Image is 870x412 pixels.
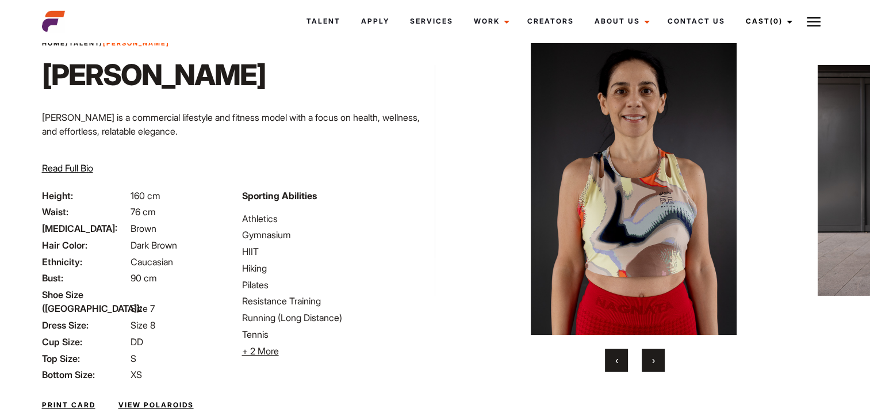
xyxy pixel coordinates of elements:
[42,10,65,33] img: cropped-aefm-brand-fav-22-square.png
[131,190,160,201] span: 160 cm
[242,345,279,357] span: + 2 More
[516,6,584,37] a: Creators
[242,245,428,258] li: HIIT
[42,288,128,315] span: Shoe Size ([GEOGRAPHIC_DATA]):
[584,6,657,37] a: About Us
[350,6,399,37] a: Apply
[42,368,128,382] span: Bottom Size:
[769,17,782,25] span: (0)
[131,223,156,234] span: Brown
[42,162,93,174] span: Read Full Bio
[42,271,128,285] span: Bust:
[131,239,177,251] span: Dark Brown
[69,39,99,47] a: Talent
[42,205,128,219] span: Waist:
[42,352,128,365] span: Top Size:
[42,58,266,92] h1: [PERSON_NAME]
[735,6,799,37] a: Cast(0)
[42,238,128,252] span: Hair Color:
[118,400,194,410] a: View Polaroids
[463,6,516,37] a: Work
[657,6,735,37] a: Contact Us
[399,6,463,37] a: Services
[296,6,350,37] a: Talent
[42,400,95,410] a: Print Card
[242,311,428,325] li: Running (Long Distance)
[42,39,66,47] a: Home
[42,222,128,235] span: [MEDICAL_DATA]:
[42,255,128,269] span: Ethnicity:
[131,256,173,268] span: Caucasian
[242,261,428,275] li: Hiking
[131,353,136,364] span: S
[131,206,156,218] span: 76 cm
[103,39,170,47] strong: [PERSON_NAME]
[242,327,428,341] li: Tennis
[807,15,821,29] img: Burger icon
[242,228,428,242] li: Gymnasium
[242,278,428,292] li: Pilates
[131,319,155,331] span: Size 8
[242,294,428,308] li: Resistance Training
[42,161,93,175] button: Read Full Bio
[42,39,170,48] span: / /
[42,147,428,175] p: Through her modeling and wellness brand, HEAL, she inspires others on their wellness journeys—cha...
[131,369,142,380] span: XS
[42,189,128,203] span: Height:
[242,190,317,201] strong: Sporting Abilities
[652,354,655,366] span: Next
[42,110,428,138] p: [PERSON_NAME] is a commercial lifestyle and fitness model with a focus on health, wellness, and e...
[42,318,128,332] span: Dress Size:
[131,272,157,284] span: 90 cm
[42,335,128,349] span: Cup Size:
[615,354,618,366] span: Previous
[242,212,428,226] li: Athletics
[131,336,143,348] span: DD
[131,303,155,314] span: Size 7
